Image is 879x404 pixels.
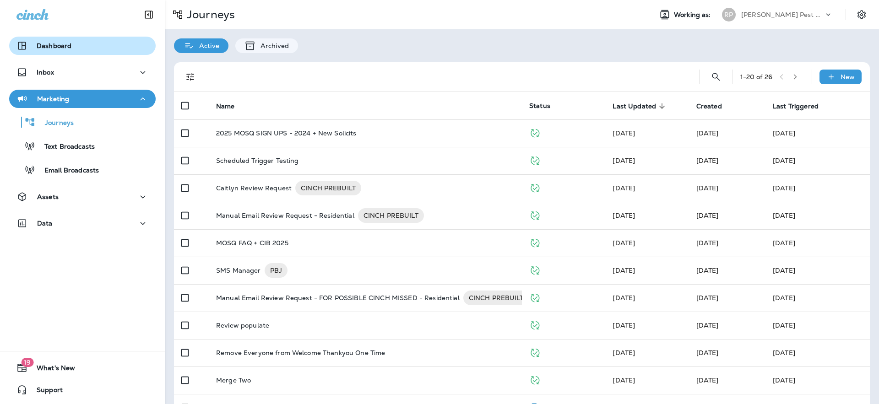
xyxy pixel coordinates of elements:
[216,102,235,110] span: Name
[216,129,357,137] p: 2025 MOSQ SIGN UPS - 2024 + New Solicits
[216,181,292,195] p: Caitlyn Review Request
[295,183,361,193] span: CINCH PREBUILT
[216,263,261,278] p: SMS Manager
[529,156,541,164] span: Published
[696,349,719,357] span: Caitlyn Richmond
[613,211,635,220] span: Caitlyn Richmond
[529,375,541,383] span: Published
[765,174,870,202] td: [DATE]
[9,359,156,377] button: 19What's New
[37,193,59,200] p: Assets
[358,211,424,220] span: CINCH PREBUILT
[358,208,424,223] div: CINCH PREBUILT
[9,160,156,179] button: Email Broadcasts
[9,381,156,399] button: Support
[765,229,870,257] td: [DATE]
[740,73,772,81] div: 1 - 20 of 26
[9,90,156,108] button: Marketing
[216,157,299,164] p: Scheduled Trigger Testing
[216,208,354,223] p: Manual Email Review Request - Residential
[9,37,156,55] button: Dashboard
[696,376,719,384] span: Caitlyn Richmond
[696,102,722,110] span: Created
[36,119,74,128] p: Journeys
[613,102,656,110] span: Last Updated
[216,322,269,329] p: Review populate
[216,239,288,247] p: MOSQ FAQ + CIB 2025
[216,349,385,356] p: Remove Everyone from Welcome Thankyou One Time
[765,284,870,312] td: [DATE]
[696,294,719,302] span: Caitlyn Richmond
[136,5,162,24] button: Collapse Sidebar
[613,156,635,165] span: Frank Carreno
[529,210,541,219] span: Published
[216,377,251,384] p: Merge Two
[707,68,725,86] button: Search Journeys
[37,42,71,49] p: Dashboard
[463,291,529,305] div: CINCH PREBUILT
[741,11,824,18] p: [PERSON_NAME] Pest Control
[265,266,288,275] span: PBJ
[9,214,156,232] button: Data
[183,8,235,22] p: Journeys
[696,211,719,220] span: Caitlyn Richmond
[21,358,33,367] span: 19
[295,181,361,195] div: CINCH PREBUILT
[35,167,99,175] p: Email Broadcasts
[181,68,200,86] button: Filters
[613,239,635,247] span: Caitlyn Richmond
[613,102,668,110] span: Last Updated
[195,42,219,49] p: Active
[216,102,247,110] span: Name
[37,220,53,227] p: Data
[35,143,95,151] p: Text Broadcasts
[765,366,870,394] td: [DATE]
[696,321,719,329] span: Frank Carreno
[696,129,719,137] span: Caitlyn Richmond
[9,136,156,156] button: Text Broadcasts
[529,320,541,329] span: Published
[696,102,734,110] span: Created
[529,128,541,136] span: Published
[613,349,635,357] span: Caitlyn Richmond
[765,312,870,339] td: [DATE]
[773,102,830,110] span: Last Triggered
[265,263,288,278] div: PBJ
[216,291,460,305] p: Manual Email Review Request - FOR POSSIBLE CINCH MISSED - Residential
[613,376,635,384] span: Caitlyn Richmond
[529,293,541,301] span: Published
[529,102,550,110] span: Status
[696,266,719,275] span: Frank Carreno
[613,321,635,329] span: Frank Carreno
[853,6,870,23] button: Settings
[37,69,54,76] p: Inbox
[9,63,156,81] button: Inbox
[613,184,635,192] span: Frank Carreno
[529,183,541,191] span: Published
[613,266,635,275] span: Frank Carreno
[9,188,156,206] button: Assets
[765,202,870,229] td: [DATE]
[37,95,69,102] p: Marketing
[696,156,719,165] span: Frank Carreno
[765,119,870,147] td: [DATE]
[765,257,870,284] td: [DATE]
[674,11,713,19] span: Working as:
[722,8,736,22] div: RP
[696,184,719,192] span: Caitlyn Richmond
[613,129,635,137] span: Caitlyn Richmond
[765,339,870,366] td: [DATE]
[765,147,870,174] td: [DATE]
[463,293,529,302] span: CINCH PREBUILT
[529,348,541,356] span: Published
[841,73,855,81] p: New
[256,42,289,49] p: Archived
[529,265,541,274] span: Published
[529,238,541,246] span: Published
[773,102,819,110] span: Last Triggered
[27,364,75,375] span: What's New
[9,113,156,132] button: Journeys
[27,386,63,397] span: Support
[613,294,635,302] span: Caitlyn Richmond
[696,239,719,247] span: Caitlyn Richmond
